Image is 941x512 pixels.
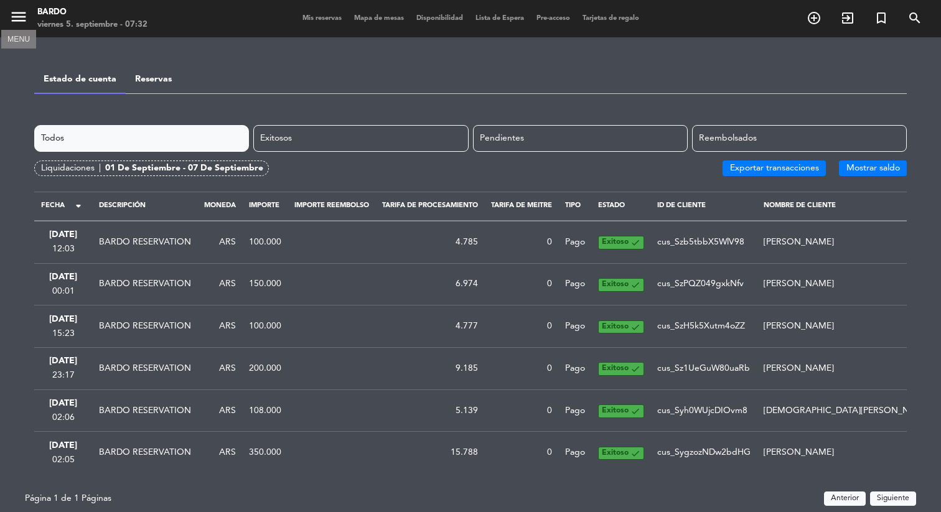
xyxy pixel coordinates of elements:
[41,453,86,467] div: 02:05
[558,263,591,305] td: Pago
[382,202,478,209] span: Tarifa de procesamiento
[41,200,65,212] span: Fecha
[9,7,28,30] button: menu
[657,277,751,291] div: cus_SzPQZ049gxkNfv
[764,202,836,209] span: Nombre de cliente
[242,305,288,348] td: 100.000
[598,202,625,209] span: Estado
[530,15,576,22] span: Pre-acceso
[41,368,86,383] div: 23:17
[249,202,279,209] span: Importe
[456,322,478,330] span: 4.777
[630,405,640,417] span: check
[197,389,242,432] td: ARS
[576,15,645,22] span: Tarjetas de regalo
[197,221,242,263] td: ARS
[242,221,288,263] td: 100.000
[71,198,86,213] span: arrow_drop_down
[197,305,242,348] td: ARS
[41,161,105,175] div: Liquidaciones
[242,432,288,473] td: 350.000
[630,363,640,375] span: check
[204,202,236,209] span: Moneda
[757,263,937,305] td: [PERSON_NAME]
[242,263,288,305] td: 150.000
[41,327,86,341] div: 15:23
[34,125,249,152] div: Todos
[558,221,591,263] td: Pago
[242,389,288,432] td: 108.000
[92,305,197,348] td: BARDO RESERVATION
[657,319,751,333] div: cus_SzH5k5Xutm4oZZ
[253,125,468,152] div: Exitosos
[558,305,591,348] td: Pago
[484,389,558,432] td: 0
[41,396,86,411] div: [DATE]
[105,161,263,175] div: 01 de septiembre - 07 de septiembre
[657,235,751,249] div: cus_Szb5tbbX5WlV98
[558,389,591,432] td: Pago
[598,447,644,460] div: Exitoso
[757,221,937,263] td: [PERSON_NAME]
[294,202,369,209] span: Importe reembolso
[456,406,478,415] span: 5.139
[197,263,242,305] td: ARS
[410,15,469,22] span: Disponibilidad
[469,15,530,22] span: Lista de Espera
[41,411,86,425] div: 02:06
[874,11,889,26] i: turned_in_not
[41,312,86,327] div: [DATE]
[558,432,591,473] td: Pago
[296,15,348,22] span: Mis reservas
[598,404,644,418] div: Exitoso
[451,448,478,457] span: 15.788
[92,347,197,389] td: BARDO RESERVATION
[630,279,640,291] span: check
[456,364,478,373] span: 9.185
[1,33,36,44] div: MENU
[348,15,410,22] span: Mapa de mesas
[484,263,558,305] td: 0
[484,221,558,263] td: 0
[692,125,907,152] div: Reembolsados
[197,347,242,389] td: ARS
[9,7,28,26] i: menu
[757,389,937,432] td: [DEMOGRAPHIC_DATA][PERSON_NAME]
[558,347,591,389] td: Pago
[907,11,922,26] i: search
[37,6,147,19] div: Bardo
[37,19,147,31] div: viernes 5. septiembre - 07:32
[723,161,826,176] button: Exportar transacciones
[630,447,640,460] span: check
[41,354,86,368] div: [DATE]
[650,192,757,221] th: Id de cliente
[757,305,937,348] td: [PERSON_NAME]
[41,284,86,299] div: 00:01
[135,75,172,83] a: Reservas
[484,347,558,389] td: 0
[41,242,86,256] div: 12:03
[630,236,640,249] span: check
[456,238,478,246] span: 4.785
[807,11,822,26] i: add_circle_outline
[598,320,644,334] div: Exitoso
[657,361,751,376] div: cus_Sz1UeGuW80uaRb
[99,202,146,209] span: Descripción
[41,228,86,242] div: [DATE]
[92,389,197,432] td: BARDO RESERVATION
[657,445,751,460] div: cus_SygzozNDw2bdHG
[92,432,197,473] td: BARDO RESERVATION
[565,202,581,209] span: Tipo
[41,270,86,284] div: [DATE]
[839,161,907,176] button: Mostrar saldo
[44,75,116,83] a: Estado de cuenta
[491,202,552,209] span: Tarifa de Meitre
[657,404,751,418] div: cus_Syh0WUjcDIOvm8
[598,278,644,292] div: Exitoso
[92,263,197,305] td: BARDO RESERVATION
[484,305,558,348] td: 0
[92,221,197,263] td: BARDO RESERVATION
[473,125,688,152] div: Pendientes
[757,432,937,473] td: [PERSON_NAME]
[598,362,644,376] div: Exitoso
